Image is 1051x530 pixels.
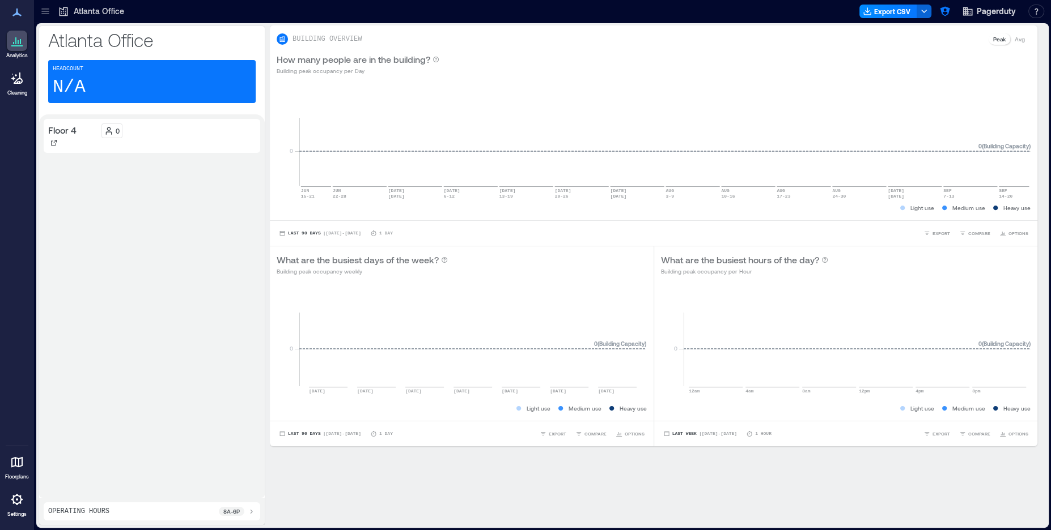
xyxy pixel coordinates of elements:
span: Pagerduty [977,6,1016,17]
text: 14-20 [999,194,1012,199]
text: [DATE] [598,388,615,394]
text: SEP [999,188,1007,193]
p: 0 [116,126,120,135]
text: 6-12 [444,194,455,199]
p: 1 Day [379,230,393,237]
text: [DATE] [499,188,516,193]
text: 15-21 [301,194,315,199]
text: JUN [301,188,310,193]
p: N/A [53,76,86,99]
p: Operating Hours [48,507,109,516]
button: Last Week |[DATE]-[DATE] [661,428,739,439]
p: Peak [993,35,1006,44]
button: Last 90 Days |[DATE]-[DATE] [277,228,363,239]
text: JUN [333,188,341,193]
text: 17-23 [777,194,790,199]
p: Medium use [569,404,601,413]
text: [DATE] [388,188,405,193]
p: Atlanta Office [48,28,256,51]
p: Light use [910,203,934,212]
p: 8a - 6p [223,507,240,516]
p: Heavy use [620,404,647,413]
p: Heavy use [1003,203,1031,212]
text: 8am [802,388,811,394]
p: BUILDING OVERVIEW [293,35,362,44]
p: Settings [7,511,27,518]
a: Floorplans [2,448,32,484]
p: Analytics [6,52,28,59]
p: Medium use [952,404,985,413]
text: [DATE] [555,188,571,193]
text: [DATE] [550,388,566,394]
text: [DATE] [502,388,518,394]
p: Heavy use [1003,404,1031,413]
text: [DATE] [610,188,626,193]
text: 8pm [972,388,981,394]
text: 7-13 [943,194,954,199]
button: COMPARE [573,428,609,439]
button: EXPORT [537,428,569,439]
p: Building peak occupancy per Hour [661,267,828,276]
text: [DATE] [357,388,374,394]
text: AUG [832,188,841,193]
button: Last 90 Days |[DATE]-[DATE] [277,428,363,439]
text: [DATE] [888,194,904,199]
button: OPTIONS [997,228,1031,239]
text: 4am [745,388,754,394]
text: 10-16 [721,194,735,199]
text: 13-19 [499,194,513,199]
text: [DATE] [405,388,422,394]
span: COMPARE [968,230,990,237]
p: 1 Hour [755,430,772,437]
p: Headcount [53,65,83,74]
button: COMPARE [957,228,993,239]
button: Pagerduty [959,2,1019,20]
p: 1 Day [379,430,393,437]
button: OPTIONS [997,428,1031,439]
span: EXPORT [549,430,566,437]
p: Building peak occupancy per Day [277,66,439,75]
text: [DATE] [888,188,904,193]
p: Light use [527,404,550,413]
a: Analytics [3,27,31,62]
p: Avg [1015,35,1025,44]
text: 20-26 [555,194,569,199]
span: OPTIONS [625,430,645,437]
p: Cleaning [7,89,27,96]
tspan: 0 [290,345,293,352]
tspan: 0 [290,147,293,154]
span: OPTIONS [1008,430,1028,437]
p: What are the busiest days of the week? [277,253,439,267]
p: Medium use [952,203,985,212]
button: COMPARE [957,428,993,439]
tspan: 0 [673,345,677,352]
text: AUG [721,188,730,193]
p: Atlanta Office [74,6,124,17]
p: What are the busiest hours of the day? [661,253,819,267]
span: OPTIONS [1008,230,1028,237]
text: [DATE] [610,194,626,199]
button: Export CSV [859,5,917,18]
span: COMPARE [584,430,607,437]
text: [DATE] [388,194,405,199]
text: [DATE] [444,188,460,193]
text: AUG [666,188,674,193]
button: OPTIONS [613,428,647,439]
text: 12pm [859,388,870,394]
text: 12am [689,388,700,394]
text: 3-9 [666,194,674,199]
button: EXPORT [921,428,952,439]
text: 24-30 [832,194,846,199]
text: SEP [943,188,952,193]
a: Cleaning [3,65,31,100]
p: Floorplans [5,473,29,480]
text: 22-28 [333,194,346,199]
p: Building peak occupancy weekly [277,267,448,276]
text: 4pm [916,388,924,394]
a: Settings [3,486,31,521]
span: EXPORT [933,230,950,237]
span: EXPORT [933,430,950,437]
span: COMPARE [968,430,990,437]
p: How many people are in the building? [277,53,430,66]
text: AUG [777,188,785,193]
